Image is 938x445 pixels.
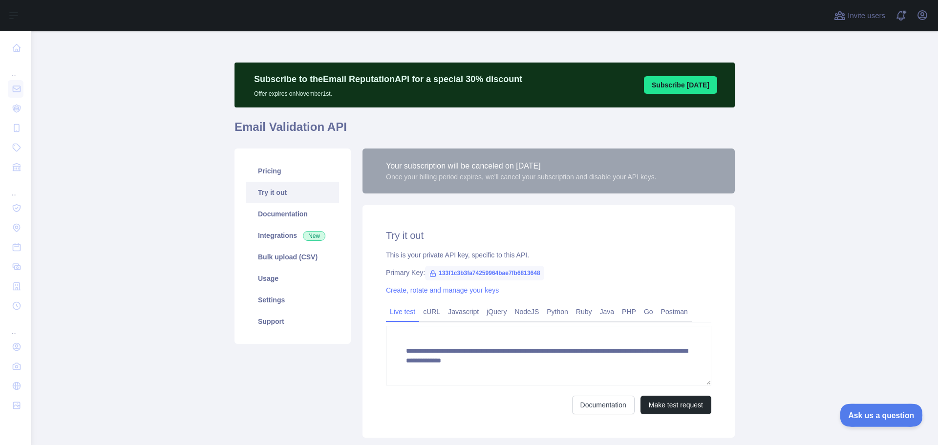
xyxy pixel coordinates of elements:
a: NodeJS [511,304,543,319]
a: Bulk upload (CSV) [246,246,339,268]
a: Documentation [572,396,635,414]
a: PHP [618,304,640,319]
a: Postman [657,304,692,319]
button: Make test request [640,396,711,414]
a: Documentation [246,203,339,225]
a: Java [596,304,618,319]
h2: Try it out [386,229,711,242]
a: Integrations New [246,225,339,246]
div: Primary Key: [386,268,711,277]
div: Once your billing period expires, we'll cancel your subscription and disable your API keys. [386,172,657,182]
p: Offer expires on November 1st. [254,86,522,98]
iframe: Toggle Customer Support [840,403,923,426]
a: Support [246,311,339,332]
div: This is your private API key, specific to this API. [386,250,711,260]
p: Subscribe to the Email Reputation API for a special 30 % discount [254,72,522,86]
a: Python [543,304,572,319]
a: jQuery [483,304,511,319]
h1: Email Validation API [234,119,735,143]
a: Live test [386,304,419,319]
span: Invite users [848,10,885,21]
a: Ruby [572,304,596,319]
a: Go [640,304,657,319]
div: ... [8,59,23,78]
button: Invite users [832,8,887,23]
a: Try it out [246,182,339,203]
a: Pricing [246,160,339,182]
div: ... [8,317,23,336]
span: 133f1c3b3fa74259964bae7fb6813648 [425,266,544,280]
span: New [303,231,325,241]
a: cURL [419,304,444,319]
a: Javascript [444,304,483,319]
div: Your subscription will be canceled on [DATE] [386,160,657,172]
a: Usage [246,268,339,289]
a: Settings [246,289,339,311]
button: Subscribe [DATE] [644,76,717,94]
div: ... [8,178,23,197]
a: Create, rotate and manage your keys [386,286,499,294]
